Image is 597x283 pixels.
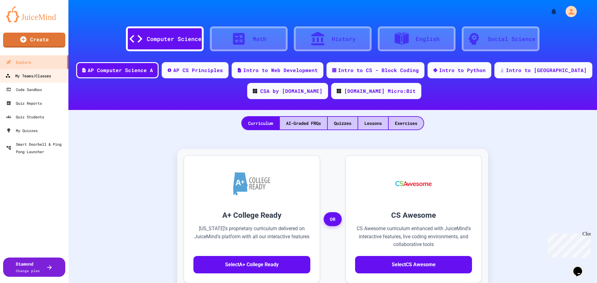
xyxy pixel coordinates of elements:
[280,117,327,130] div: AI-Graded FRQs
[328,117,358,130] div: Quizzes
[344,87,416,95] div: [DOMAIN_NAME] Micro:Bit
[193,256,310,273] button: SelectA+ College Ready
[6,99,42,107] div: Quiz Reports
[539,6,559,17] div: My Notifications
[147,35,201,43] div: Computer Science
[338,66,419,74] div: Intro to CS - Block Coding
[260,87,322,95] div: CSA by [DOMAIN_NAME]
[242,117,279,130] div: Curriculum
[559,4,578,19] div: My Account
[88,66,153,74] div: AP Computer Science A
[358,117,388,130] div: Lessons
[324,212,342,226] span: OR
[193,210,310,221] h3: A+ College Ready
[355,256,472,273] button: SelectCS Awesome
[193,225,310,249] p: [US_STATE]'s proprietary curriculum delivered on JuiceMind's platform with all our interactive fe...
[6,6,62,22] img: logo-orange.svg
[488,35,535,43] div: Social Science
[3,33,65,48] a: Create
[173,66,223,74] div: AP CS Principles
[16,268,40,273] span: Change plan
[416,35,440,43] div: English
[506,66,587,74] div: Intro to [GEOGRAPHIC_DATA]
[6,58,31,66] div: Explore
[6,86,42,93] div: Code Sandbox
[6,140,66,155] div: Smart Doorbell & Ping Pong Launcher
[3,258,65,277] button: DiamondChange plan
[337,89,341,93] img: CODE_logo_RGB.png
[355,210,472,221] h3: CS Awesome
[233,172,271,195] img: A+ College Ready
[6,127,38,134] div: My Quizzes
[439,66,486,74] div: Intro to Python
[332,35,356,43] div: History
[243,66,318,74] div: Intro to Web Development
[6,113,44,121] div: Quiz Students
[545,231,591,258] iframe: chat widget
[2,2,43,39] div: Chat with us now!Close
[253,35,266,43] div: Math
[253,89,257,93] img: CODE_logo_RGB.png
[389,117,423,130] div: Exercises
[389,165,438,202] img: CS Awesome
[5,72,51,80] div: My Teams/Classes
[571,258,591,277] iframe: chat widget
[16,261,40,274] div: Diamond
[355,225,472,249] p: CS Awesome curriculum enhanced with JuiceMind's interactive features, live coding environments, a...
